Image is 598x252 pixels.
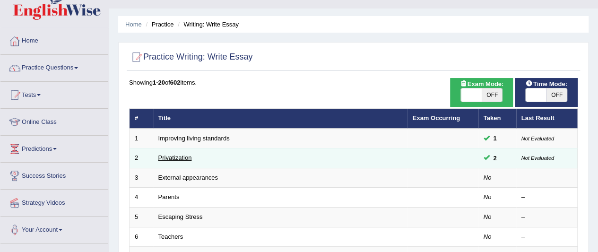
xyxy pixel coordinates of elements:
[143,20,173,29] li: Practice
[521,174,572,182] div: –
[125,21,142,28] a: Home
[129,78,578,87] div: Showing of items.
[484,174,492,181] em: No
[153,109,407,129] th: Title
[516,109,578,129] th: Last Result
[158,233,183,240] a: Teachers
[521,233,572,242] div: –
[546,88,567,102] span: OFF
[0,136,108,159] a: Predictions
[0,28,108,52] a: Home
[0,109,108,132] a: Online Class
[130,109,153,129] th: #
[129,50,252,64] h2: Practice Writing: Write Essay
[175,20,239,29] li: Writing: Write Essay
[130,168,153,188] td: 3
[158,193,180,200] a: Parents
[482,88,503,102] span: OFF
[0,190,108,213] a: Strategy Videos
[521,155,554,161] small: Not Evaluated
[484,213,492,220] em: No
[130,129,153,148] td: 1
[522,79,571,89] span: Time Mode:
[450,78,513,107] div: Show exams occurring in exams
[0,55,108,78] a: Practice Questions
[0,217,108,240] a: Your Account
[153,79,165,86] b: 1-20
[484,193,492,200] em: No
[413,114,460,122] a: Exam Occurring
[130,208,153,227] td: 5
[521,136,554,141] small: Not Evaluated
[0,163,108,186] a: Success Stories
[130,227,153,247] td: 6
[456,79,507,89] span: Exam Mode:
[478,109,516,129] th: Taken
[158,135,230,142] a: Improving living standards
[158,154,192,161] a: Privatization
[158,174,218,181] a: External appearances
[130,188,153,208] td: 4
[158,213,203,220] a: Escaping Stress
[490,153,501,163] span: You can still take this question
[521,193,572,202] div: –
[130,148,153,168] td: 2
[521,213,572,222] div: –
[490,133,501,143] span: You can still take this question
[484,233,492,240] em: No
[0,82,108,105] a: Tests
[170,79,181,86] b: 602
